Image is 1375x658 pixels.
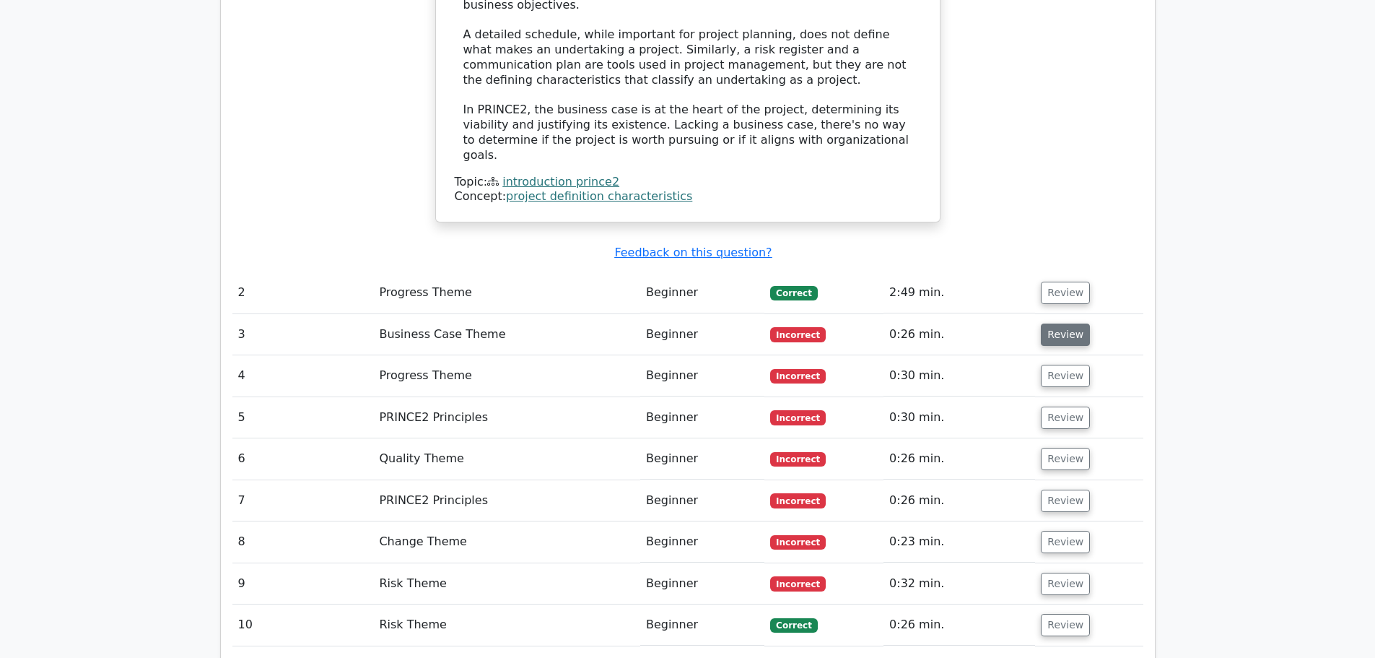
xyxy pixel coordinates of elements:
[640,355,764,397] td: Beginner
[770,369,826,384] span: Incorrect
[883,605,1035,646] td: 0:26 min.
[640,563,764,605] td: Beginner
[455,189,921,204] div: Concept:
[232,397,374,438] td: 5
[232,314,374,355] td: 3
[640,480,764,521] td: Beginner
[1041,407,1090,429] button: Review
[770,493,826,508] span: Incorrect
[232,605,374,646] td: 10
[1041,448,1090,470] button: Review
[883,355,1035,397] td: 0:30 min.
[770,535,826,550] span: Incorrect
[506,189,692,203] a: project definition characteristics
[883,563,1035,605] td: 0:32 min.
[640,314,764,355] td: Beginner
[883,314,1035,355] td: 0:26 min.
[883,272,1035,313] td: 2:49 min.
[373,272,640,313] td: Progress Theme
[640,521,764,563] td: Beginner
[373,314,640,355] td: Business Case Theme
[1041,282,1090,304] button: Review
[373,563,640,605] td: Risk Theme
[455,175,921,190] div: Topic:
[770,327,826,342] span: Incorrect
[232,480,374,521] td: 7
[770,286,817,300] span: Correct
[232,521,374,563] td: 8
[373,480,640,521] td: PRINCE2 Principles
[1041,324,1090,346] button: Review
[614,246,772,259] a: Feedback on this question?
[1041,614,1090,636] button: Review
[1041,531,1090,553] button: Review
[373,397,640,438] td: PRINCE2 Principles
[883,397,1035,438] td: 0:30 min.
[640,605,764,646] td: Beginner
[232,563,374,605] td: 9
[883,521,1035,563] td: 0:23 min.
[232,355,374,397] td: 4
[770,410,826,425] span: Incorrect
[373,355,640,397] td: Progress Theme
[883,480,1035,521] td: 0:26 min.
[232,272,374,313] td: 2
[770,576,826,591] span: Incorrect
[1041,490,1090,512] button: Review
[770,618,817,633] span: Correct
[640,272,764,313] td: Beginner
[373,605,640,646] td: Risk Theme
[883,438,1035,480] td: 0:26 min.
[640,438,764,480] td: Beginner
[232,438,374,480] td: 6
[1041,365,1090,387] button: Review
[640,397,764,438] td: Beginner
[770,452,826,467] span: Incorrect
[373,438,640,480] td: Quality Theme
[502,175,619,189] a: introduction prince2
[373,521,640,563] td: Change Theme
[1041,573,1090,595] button: Review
